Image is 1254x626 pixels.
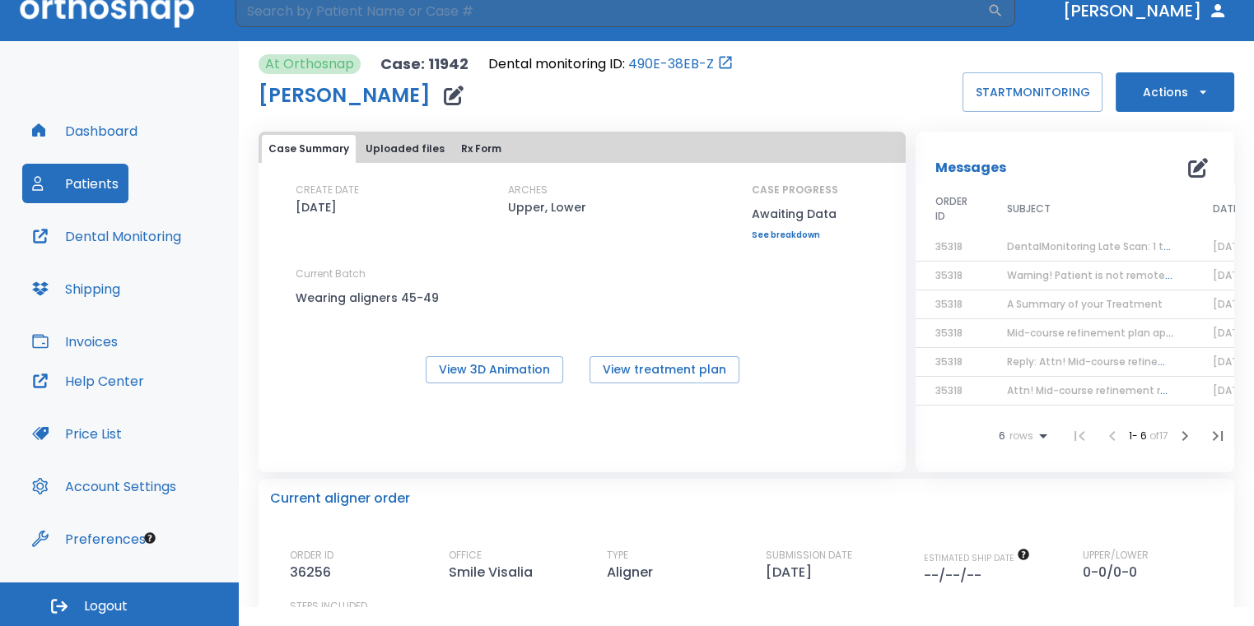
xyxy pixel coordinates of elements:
[22,466,186,506] button: Account Settings
[1007,268,1230,282] span: Warning! Patient is not remotely monitored
[142,531,157,545] div: Tooltip anchor
[84,597,128,615] span: Logout
[963,72,1102,112] button: STARTMONITORING
[449,563,539,582] p: Smile Visalia
[590,356,739,383] button: View treatment plan
[296,183,359,197] p: CREATE DATE
[766,548,852,563] p: SUBMISSION DATE
[22,361,154,401] button: Help Center
[924,552,1030,564] span: The date will be available after approving treatment plan
[22,414,132,453] button: Price List
[1007,383,1199,397] span: Attn! Mid-course refinement required
[999,430,1005,442] span: 6
[607,563,660,582] p: Aligner
[262,135,356,163] button: Case Summary
[752,230,838,240] a: See breakdown
[935,239,963,253] span: 35318
[296,197,337,217] p: [DATE]
[1116,72,1234,112] button: Actions
[752,183,838,197] p: CASE PROGRESS
[22,216,191,256] button: Dental Monitoring
[488,54,734,74] div: Open patient in dental monitoring portal
[508,197,586,217] p: Upper, Lower
[455,135,508,163] button: Rx Form
[359,135,451,163] button: Uploaded files
[766,563,818,582] p: [DATE]
[22,164,128,203] button: Patients
[1213,383,1248,397] span: [DATE]
[935,326,963,340] span: 35318
[265,54,354,74] p: At Orthosnap
[296,267,444,281] p: Current Batch
[1083,563,1144,582] p: 0-0/0-0
[1007,202,1051,216] span: SUBJECT
[935,383,963,397] span: 35318
[1149,429,1168,443] span: of 17
[449,548,482,563] p: OFFICE
[426,356,563,383] button: View 3D Animation
[488,54,625,74] p: Dental monitoring ID:
[22,519,156,559] button: Preferences
[380,54,469,74] p: Case: 11942
[1213,297,1248,311] span: [DATE]
[508,183,548,197] p: ARCHES
[22,322,128,361] button: Invoices
[262,135,902,163] div: tabs
[1213,239,1248,253] span: [DATE]
[935,268,963,282] span: 35318
[1213,355,1248,369] span: [DATE]
[1007,355,1231,369] span: Reply: Attn! Mid-course refinement required
[1213,326,1248,340] span: [DATE]
[1213,202,1238,216] span: DATE
[22,269,130,308] button: Shipping
[259,86,431,105] h1: [PERSON_NAME]
[935,194,967,224] span: ORDER ID
[935,297,963,311] span: 35318
[1129,429,1149,443] span: 1 - 6
[924,566,988,586] p: --/--/--
[270,489,410,508] p: Current aligner order
[22,111,147,151] button: Dashboard
[290,563,338,582] p: 36256
[628,54,714,74] a: 490E-38EB-Z
[935,158,1006,178] p: Messages
[607,548,628,563] p: TYPE
[752,204,838,224] p: Awaiting Data
[1083,548,1149,563] p: UPPER/LOWER
[1007,326,1205,340] span: Mid-course refinement plan approved!
[290,548,333,563] p: ORDER ID
[1213,268,1248,282] span: [DATE]
[296,288,444,308] p: Wearing aligners 45-49
[935,355,963,369] span: 35318
[1005,430,1033,442] span: rows
[290,599,367,614] p: STEPS INCLUDED
[1007,297,1163,311] span: A Summary of your Treatment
